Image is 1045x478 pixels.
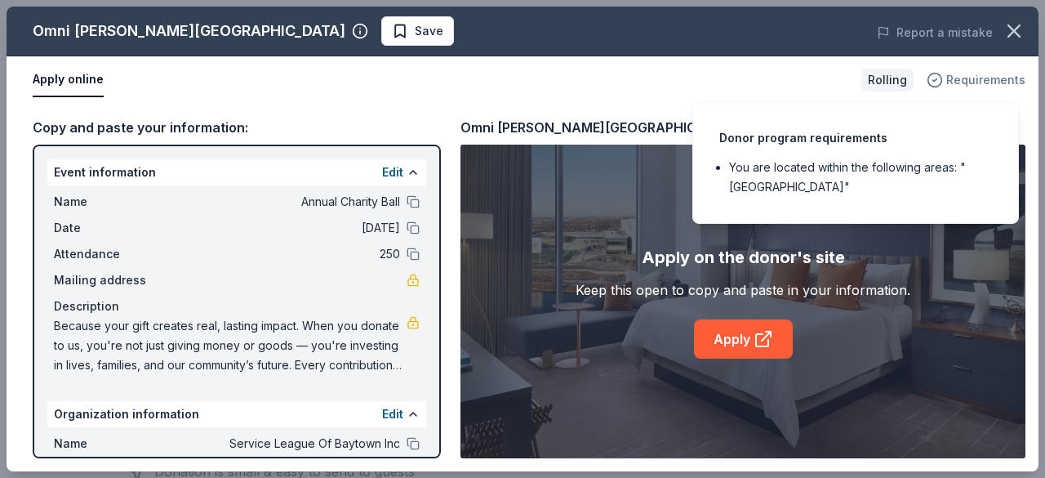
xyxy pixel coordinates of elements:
span: Date [54,218,163,238]
button: Edit [382,404,403,424]
span: Annual Charity Ball [163,192,400,212]
span: Requirements [946,70,1025,90]
li: You are located within the following areas: "[GEOGRAPHIC_DATA]" [729,158,992,197]
span: Name [54,192,163,212]
span: Name [54,434,163,453]
span: [DATE] [163,218,400,238]
span: Service League Of Baytown Inc [163,434,400,453]
span: Attendance [54,244,163,264]
div: Omni [PERSON_NAME][GEOGRAPHIC_DATA] [33,18,345,44]
span: Because your gift creates real, lasting impact. When you donate to us, you're not just giving mon... [54,316,407,375]
div: Omni [PERSON_NAME][GEOGRAPHIC_DATA] 's Application [460,117,833,138]
div: Organization information [47,401,426,427]
div: Copy and paste your information: [33,117,441,138]
div: Description [54,297,420,316]
div: Event information [47,159,426,185]
button: Report a mistake [877,23,993,42]
button: Requirements [927,70,1025,90]
button: Edit [382,163,403,182]
span: Save [415,21,443,41]
span: 250 [163,244,400,264]
span: Mailing address [54,270,163,290]
div: Keep this open to copy and paste in your information. [576,280,910,300]
div: Apply on the donor's site [642,244,845,270]
button: Save [381,16,454,46]
button: Apply online [33,63,104,97]
a: Apply [694,319,793,359]
div: Rolling [861,69,914,92]
div: Donor program requirements [719,128,992,148]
